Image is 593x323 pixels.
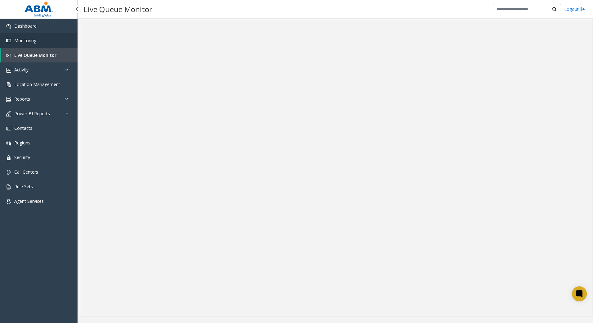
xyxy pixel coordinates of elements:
span: Rule Sets [14,184,33,189]
a: Live Queue Monitor [1,48,78,62]
img: 'icon' [6,184,11,189]
img: 'icon' [6,53,11,58]
span: Agent Services [14,198,44,204]
img: 'icon' [6,155,11,160]
h3: Live Queue Monitor [81,2,155,17]
img: 'icon' [6,170,11,175]
img: 'icon' [6,126,11,131]
img: 'icon' [6,97,11,102]
span: Regions [14,140,30,146]
img: 'icon' [6,68,11,73]
img: 'icon' [6,39,11,43]
span: Activity [14,67,29,73]
a: Logout [564,6,585,12]
img: 'icon' [6,141,11,146]
span: Dashboard [14,23,37,29]
span: Contacts [14,125,32,131]
img: 'icon' [6,24,11,29]
span: Reports [14,96,30,102]
span: Call Centers [14,169,38,175]
img: logout [580,6,585,12]
img: 'icon' [6,199,11,204]
span: Live Queue Monitor [14,52,56,58]
span: Security [14,154,30,160]
span: Monitoring [14,38,36,43]
img: 'icon' [6,111,11,116]
img: 'icon' [6,82,11,87]
span: Power BI Reports [14,111,50,116]
span: Location Management [14,81,60,87]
